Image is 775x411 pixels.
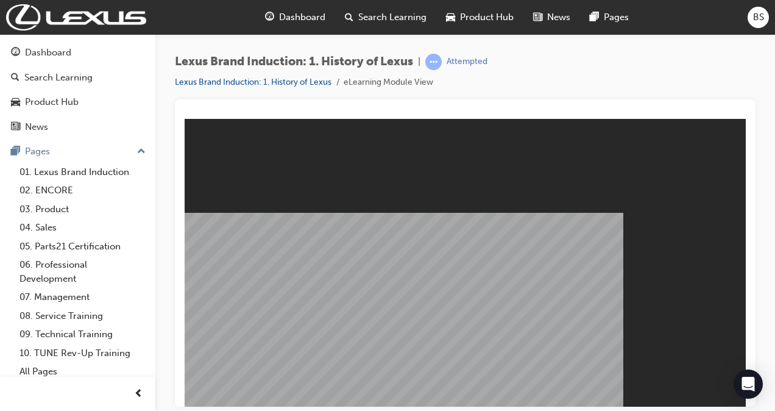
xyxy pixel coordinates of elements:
span: car-icon [446,10,455,25]
span: search-icon [11,73,19,84]
span: pages-icon [11,146,20,157]
a: All Pages [15,362,150,381]
a: guage-iconDashboard [255,5,335,30]
div: Pages [25,145,50,159]
span: up-icon [137,144,146,160]
button: DashboardSearch LearningProduct HubNews [5,39,150,140]
span: news-icon [11,122,20,133]
button: Pages [5,140,150,163]
div: Open Intercom Messenger [734,370,763,399]
a: 03. Product [15,200,150,219]
div: Product Hub [25,95,79,109]
a: 02. ENCORE [15,181,150,200]
a: Product Hub [5,91,150,113]
button: BS [748,7,769,28]
a: 05. Parts21 Certification [15,237,150,256]
a: 07. Management [15,288,150,307]
a: Dashboard [5,41,150,64]
div: Search Learning [24,71,93,85]
span: guage-icon [11,48,20,59]
span: learningRecordVerb_ATTEMPT-icon [425,54,442,70]
div: Attempted [447,56,487,68]
a: news-iconNews [523,5,580,30]
span: prev-icon [134,387,143,402]
a: 06. Professional Development [15,256,150,288]
a: 09. Technical Training [15,325,150,344]
a: search-iconSearch Learning [335,5,436,30]
div: News [25,120,48,134]
a: Search Learning [5,66,150,89]
span: pages-icon [590,10,599,25]
img: Trak [6,4,146,30]
span: Pages [604,10,629,24]
li: eLearning Module View [344,76,433,90]
span: News [547,10,570,24]
span: Dashboard [279,10,325,24]
span: news-icon [533,10,542,25]
span: Product Hub [460,10,514,24]
span: Search Learning [358,10,426,24]
a: News [5,116,150,138]
a: pages-iconPages [580,5,639,30]
span: BS [753,10,764,24]
a: 04. Sales [15,218,150,237]
span: search-icon [345,10,353,25]
a: 01. Lexus Brand Induction [15,163,150,182]
div: Dashboard [25,46,71,60]
span: car-icon [11,97,20,108]
span: | [418,55,420,69]
span: Lexus Brand Induction: 1. History of Lexus [175,55,413,69]
span: guage-icon [265,10,274,25]
a: car-iconProduct Hub [436,5,523,30]
a: 10. TUNE Rev-Up Training [15,344,150,363]
a: Lexus Brand Induction: 1. History of Lexus [175,77,331,87]
a: 08. Service Training [15,307,150,326]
